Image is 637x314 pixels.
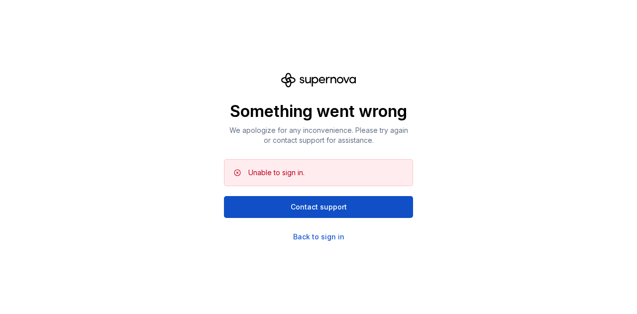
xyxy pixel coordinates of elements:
[224,125,413,145] p: We apologize for any inconvenience. Please try again or contact support for assistance.
[224,196,413,218] button: Contact support
[248,168,305,178] div: Unable to sign in.
[224,102,413,121] p: Something went wrong
[291,202,347,212] span: Contact support
[293,232,344,242] a: Back to sign in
